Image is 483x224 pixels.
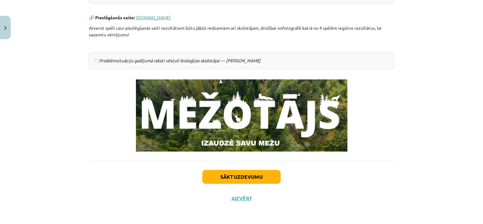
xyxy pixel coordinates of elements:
img: icon-close-lesson-0947bae3869378f0d4975bcd49f059093ad1ed9edebbc8119c70593378902aed.svg [4,26,7,30]
img: Attēls, kurā ir teksts, koks, fonts, augs Apraksts ģenerēts automātiski [136,79,347,152]
button: Sākt uzdevumu [202,170,281,184]
button: Aizvērt [229,195,254,202]
p: Atverot spēli caur pieslēgšanās saiti rezultātiem būtu jābūt redzamiem arī skolotājam, drošībai n... [89,25,394,38]
div: ✉️ [89,52,394,69]
strong: 🔗 Pieslēgšanās saite: [89,15,135,20]
em: Problēmsituāciju gadījumā raksti vēstuli bioloģijas skolotājai — [PERSON_NAME] [99,58,260,63]
a: [DOMAIN_NAME] [136,15,171,20]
